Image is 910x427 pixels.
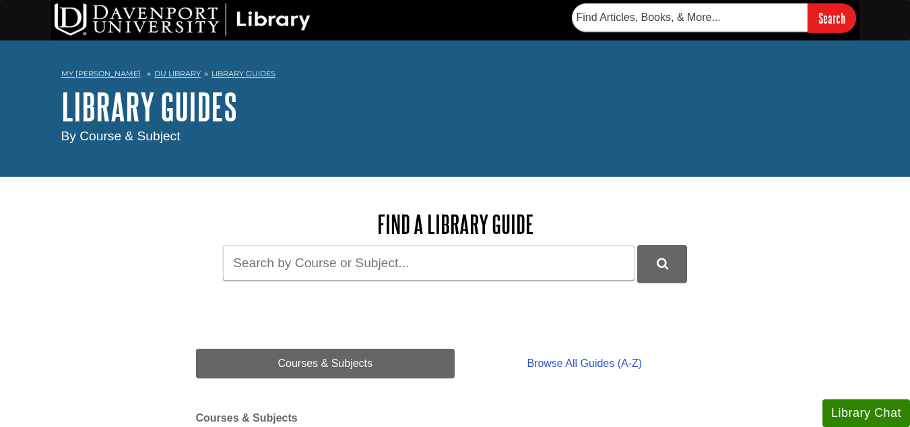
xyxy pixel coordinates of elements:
img: DU Library [55,3,311,36]
button: Library Chat [822,399,910,427]
input: Search [808,3,856,32]
i: Search Library Guides [657,258,668,270]
a: Browse All Guides (A-Z) [455,349,714,378]
form: Searches DU Library's articles, books, and more [572,3,856,32]
input: Search by Course or Subject... [223,245,635,281]
h2: Find a Library Guide [196,210,715,238]
a: Library Guides [212,69,275,78]
a: DU Library [154,69,201,78]
a: My [PERSON_NAME] [61,68,141,80]
input: Find Articles, Books, & More... [572,3,808,32]
div: By Course & Subject [61,127,849,146]
nav: breadcrumb [61,65,849,86]
h1: Library Guides [61,86,849,127]
a: Courses & Subjects [196,349,455,378]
